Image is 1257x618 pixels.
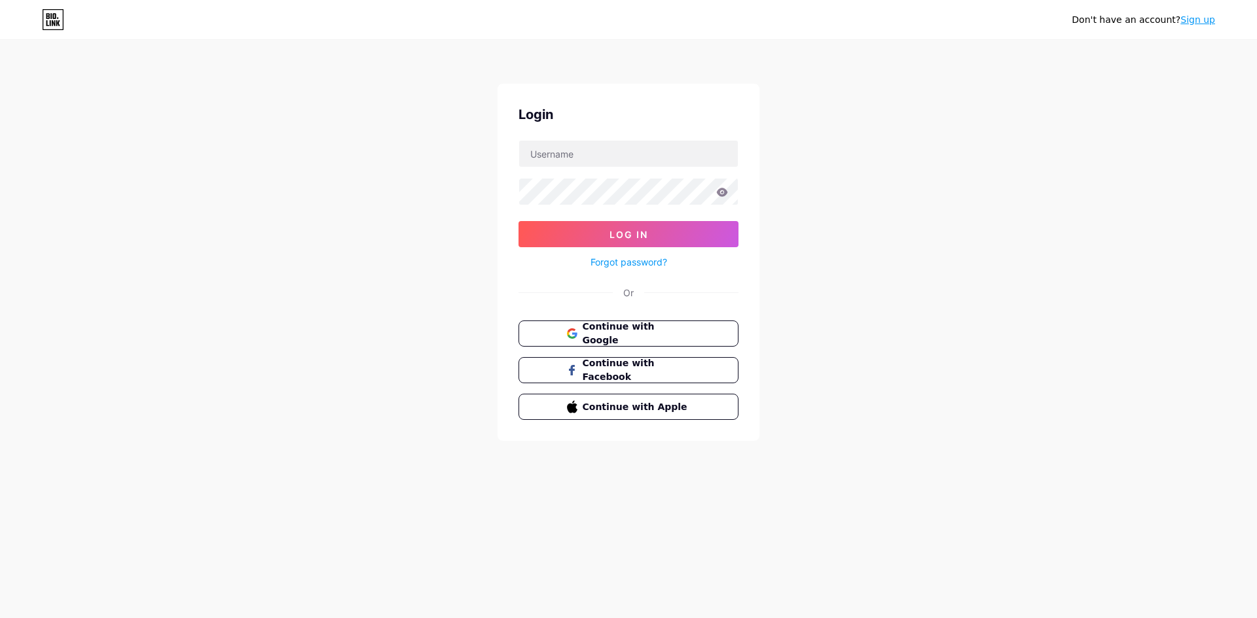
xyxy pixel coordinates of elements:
div: Don't have an account? [1072,13,1215,27]
span: Continue with Apple [583,400,691,414]
button: Continue with Facebook [519,357,738,383]
a: Forgot password? [591,255,667,269]
span: Log In [610,229,648,240]
button: Continue with Apple [519,394,738,420]
button: Continue with Google [519,320,738,347]
a: Sign up [1180,14,1215,25]
div: Or [623,286,634,300]
span: Continue with Google [583,320,691,347]
span: Continue with Facebook [583,356,691,384]
button: Log In [519,221,738,247]
input: Username [519,141,738,167]
div: Login [519,105,738,124]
